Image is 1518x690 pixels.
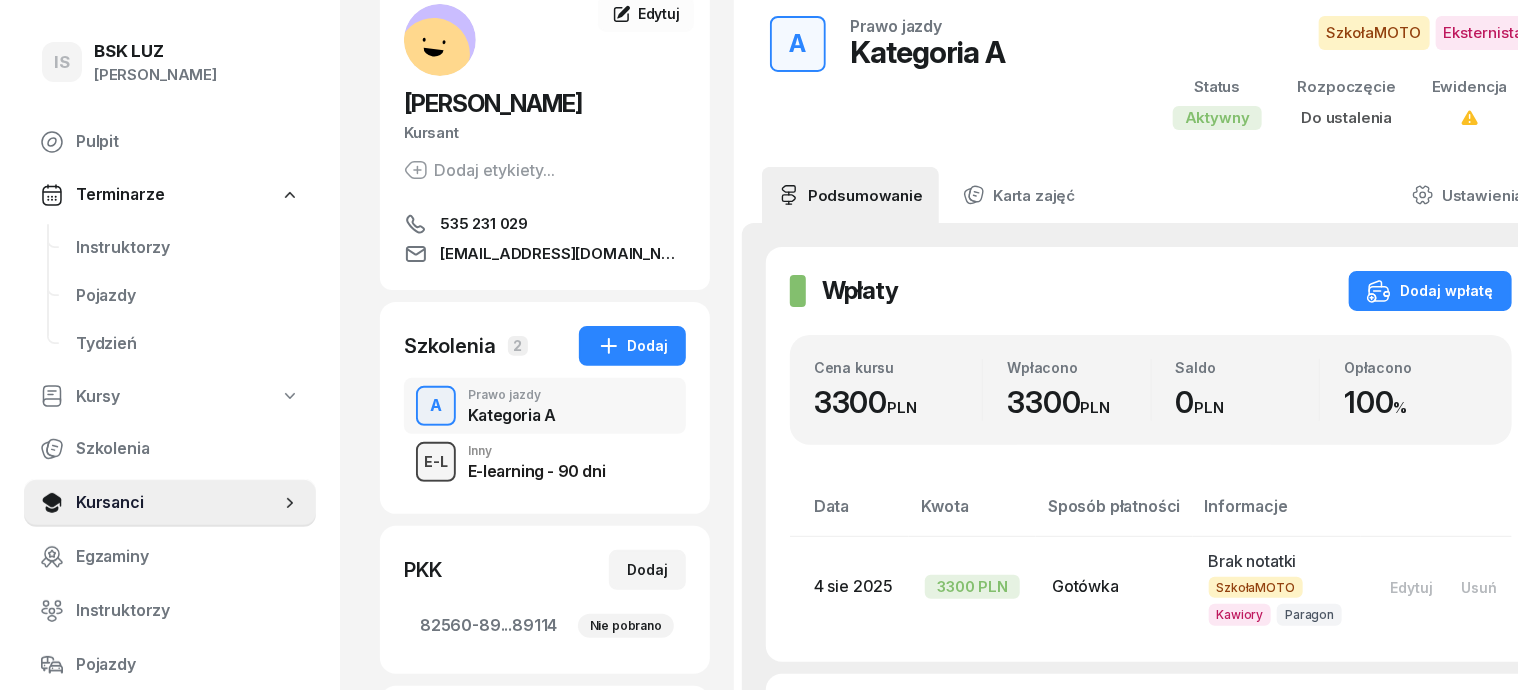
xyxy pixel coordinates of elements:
[416,386,456,426] button: A
[24,641,316,689] a: Pojazdy
[76,652,300,678] span: Pojazdy
[814,359,982,376] div: Cena kursu
[1209,577,1303,598] span: SzkołaMOTO
[909,493,1036,536] th: Kwota
[76,490,280,516] span: Kursanci
[468,445,605,457] div: Inny
[404,158,555,182] button: Dodaj etykiety...
[1277,604,1342,625] span: Paragon
[579,326,686,366] button: Dodaj
[1036,493,1192,536] th: Sposób płatności
[94,62,217,88] div: [PERSON_NAME]
[416,442,456,482] button: E-L
[76,283,300,309] span: Pojazdy
[24,374,316,420] a: Kursy
[762,167,939,223] a: Podsumowanie
[1007,359,1150,376] div: Wpłacono
[60,320,316,368] a: Tydzień
[850,34,1005,70] div: Kategoria A
[1173,74,1262,100] div: Status
[1462,579,1498,596] div: Usuń
[76,436,300,462] span: Szkolenia
[822,275,898,307] h2: Wpłaty
[404,120,686,146] div: Kursant
[1344,384,1487,421] div: 100
[76,129,300,155] span: Pulpit
[1209,604,1272,625] span: Kawiory
[468,463,605,479] div: E-learning - 90 dni
[1176,359,1319,376] div: Saldo
[850,18,942,34] div: Prawo jazdy
[1007,384,1150,421] div: 3300
[60,272,316,320] a: Pojazdy
[578,614,674,638] div: Nie pobrano
[440,242,686,266] span: [EMAIL_ADDRESS][DOMAIN_NAME]
[404,602,686,650] a: 82560-89...89114Nie pobrano
[404,242,686,266] a: [EMAIL_ADDRESS][DOMAIN_NAME]
[1319,16,1430,50] span: SzkołaMOTO
[1195,398,1225,417] small: PLN
[24,587,316,635] a: Instruktorzy
[76,235,300,261] span: Instruktorzy
[1193,493,1361,536] th: Informacje
[404,89,582,118] span: [PERSON_NAME]
[404,556,442,584] div: PKK
[422,389,450,423] div: A
[468,389,556,401] div: Prawo jazdy
[609,550,686,590] button: Dodaj
[76,384,120,410] span: Kursy
[814,384,982,421] div: 3300
[887,398,917,417] small: PLN
[420,613,670,639] span: 82560-89...89114
[1367,279,1494,303] div: Dodaj wpłatę
[1081,398,1111,417] small: PLN
[24,533,316,581] a: Egzaminy
[638,5,680,22] span: Edytuj
[404,378,686,434] button: APrawo jazdyKategoria A
[1052,574,1176,600] div: Gotówka
[24,425,316,473] a: Szkolenia
[1349,271,1512,311] button: Dodaj wpłatę
[440,212,528,236] span: 535 231 029
[1298,74,1396,100] div: Rozpoczęcie
[1173,106,1262,130] div: Aktywny
[782,24,815,64] div: A
[76,544,300,570] span: Egzaminy
[404,332,496,360] div: Szkolenia
[814,576,893,596] span: 4 sie 2025
[1432,74,1508,100] div: Ewidencja
[1448,571,1512,604] button: Usuń
[24,118,316,166] a: Pulpit
[947,167,1091,223] a: Karta zajęć
[76,598,300,624] span: Instruktorzy
[1394,398,1408,417] small: %
[1344,359,1487,376] div: Opłacono
[925,575,1020,599] div: 3300 PLN
[1176,384,1319,421] div: 0
[597,334,668,358] div: Dodaj
[1377,571,1448,604] button: Edytuj
[627,558,668,582] div: Dodaj
[76,331,300,357] span: Tydzień
[416,449,456,474] div: E-L
[468,407,556,423] div: Kategoria A
[508,336,528,356] span: 2
[1391,579,1434,596] div: Edytuj
[1301,108,1392,127] span: Do ustalenia
[76,182,164,208] span: Terminarze
[24,172,316,218] a: Terminarze
[94,43,217,60] div: BSK LUZ
[1209,551,1297,571] span: Brak notatki
[60,224,316,272] a: Instruktorzy
[790,493,909,536] th: Data
[404,434,686,490] button: E-LInnyE-learning - 90 dni
[770,16,826,72] button: A
[404,212,686,236] a: 535 231 029
[54,54,70,71] span: IS
[24,479,316,527] a: Kursanci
